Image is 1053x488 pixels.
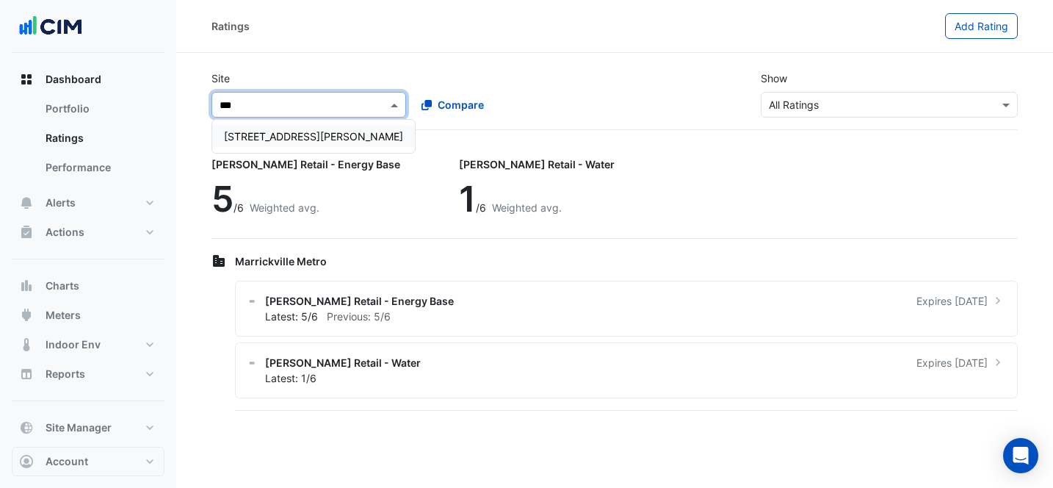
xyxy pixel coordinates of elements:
[12,94,164,188] div: Dashboard
[412,92,493,118] button: Compare
[19,195,34,210] app-icon: Alerts
[46,72,101,87] span: Dashboard
[265,372,316,384] span: Latest: 1/6
[211,157,400,172] div: [PERSON_NAME] Retail - Energy Base
[19,420,34,435] app-icon: Site Manager
[250,201,319,214] span: Weighted avg.
[916,293,988,309] span: Expires [DATE]
[19,308,34,323] app-icon: Meters
[265,293,454,309] span: [PERSON_NAME] Retail - Energy Base
[19,367,34,381] app-icon: Reports
[46,367,85,381] span: Reports
[46,195,76,210] span: Alerts
[459,157,615,172] div: [PERSON_NAME] Retail - Water
[211,18,250,34] div: Ratings
[211,71,230,86] label: Site
[46,420,112,435] span: Site Manager
[265,355,421,370] span: [PERSON_NAME] Retail - Water
[19,337,34,352] app-icon: Indoor Env
[459,177,476,220] span: 1
[12,301,164,330] button: Meters
[46,337,101,352] span: Indoor Env
[12,413,164,442] button: Site Manager
[46,225,84,240] span: Actions
[945,13,1018,39] button: Add Rating
[12,218,164,247] button: Actions
[12,65,164,94] button: Dashboard
[955,20,1008,32] span: Add Rating
[438,97,484,112] span: Compare
[34,94,164,123] a: Portfolio
[34,123,164,153] a: Ratings
[19,279,34,293] app-icon: Charts
[19,72,34,87] app-icon: Dashboard
[12,188,164,218] button: Alerts
[46,454,88,469] span: Account
[476,201,486,214] span: /6
[916,355,988,370] span: Expires [DATE]
[12,447,164,476] button: Account
[34,153,164,182] a: Performance
[234,201,244,214] span: /6
[1003,438,1038,473] div: Open Intercom Messenger
[46,308,81,323] span: Meters
[211,177,234,220] span: 5
[18,12,84,41] img: Company Logo
[19,225,34,240] app-icon: Actions
[327,310,391,323] span: Previous: 5/6
[46,279,79,293] span: Charts
[12,271,164,301] button: Charts
[212,120,415,153] div: Options List
[224,130,403,143] span: [STREET_ADDRESS][PERSON_NAME]
[235,255,327,268] span: Marrickville Metro
[761,71,787,86] label: Show
[12,330,164,359] button: Indoor Env
[492,201,562,214] span: Weighted avg.
[265,310,318,323] span: Latest: 5/6
[12,359,164,389] button: Reports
